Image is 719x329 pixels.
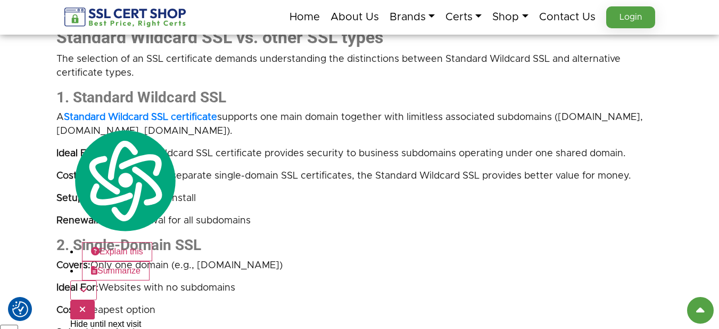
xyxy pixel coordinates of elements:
[56,110,663,138] p: A supports one main domain together with limitless associated subdomains ([DOMAIN_NAME], [DOMAIN_...
[70,127,179,234] img: logo.svg
[445,6,482,28] a: Certs
[56,27,383,47] strong: Standard Wildcard SSL vs. other SSL types
[64,7,187,27] img: sslcertshop-logo
[12,301,28,317] img: Revisit consent button
[56,306,80,315] strong: Cost:
[56,259,663,272] p: Only one domain (e.g., [DOMAIN_NAME])
[56,171,80,181] strong: Cost:
[12,301,28,317] button: Consent Preferences
[56,169,663,183] p: When compared to separate single-domain SSL certificates, the Standard Wildcard SSL provides bett...
[56,89,226,106] strong: 1. Standard Wildcard SSL
[56,214,663,228] p: Single renewal for all subdomains
[56,147,663,161] p: A Standard Wildcard SSL certificate provides security to business subdomains operating under one ...
[70,319,179,329] div: Hide until next visit
[100,247,143,256] span: Explain this
[56,194,86,203] strong: Setup:
[56,303,663,317] p: Cheapest option
[290,6,320,28] a: Home
[56,52,663,80] p: The selection of an SSL certificate demands understanding the distinctions between Standard Wildc...
[606,6,655,28] a: Login
[56,261,90,270] strong: Covers:
[82,242,152,261] button: Explain this
[56,281,663,295] p: Websites with no subdomains
[56,149,98,158] strong: Ideal For:
[492,6,528,28] a: Shop
[330,6,379,28] a: About Us
[539,6,596,28] a: Contact Us
[64,113,217,122] a: Standard Wildcard SSL certificate
[97,266,141,275] span: Summarize
[82,261,150,280] button: Summarize
[56,283,98,293] strong: Ideal For:
[56,236,201,254] strong: 2. Single-Domain SSL
[390,6,435,28] a: Brands
[56,191,663,205] p: Easy and quick to install
[56,216,98,226] strong: Renewal:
